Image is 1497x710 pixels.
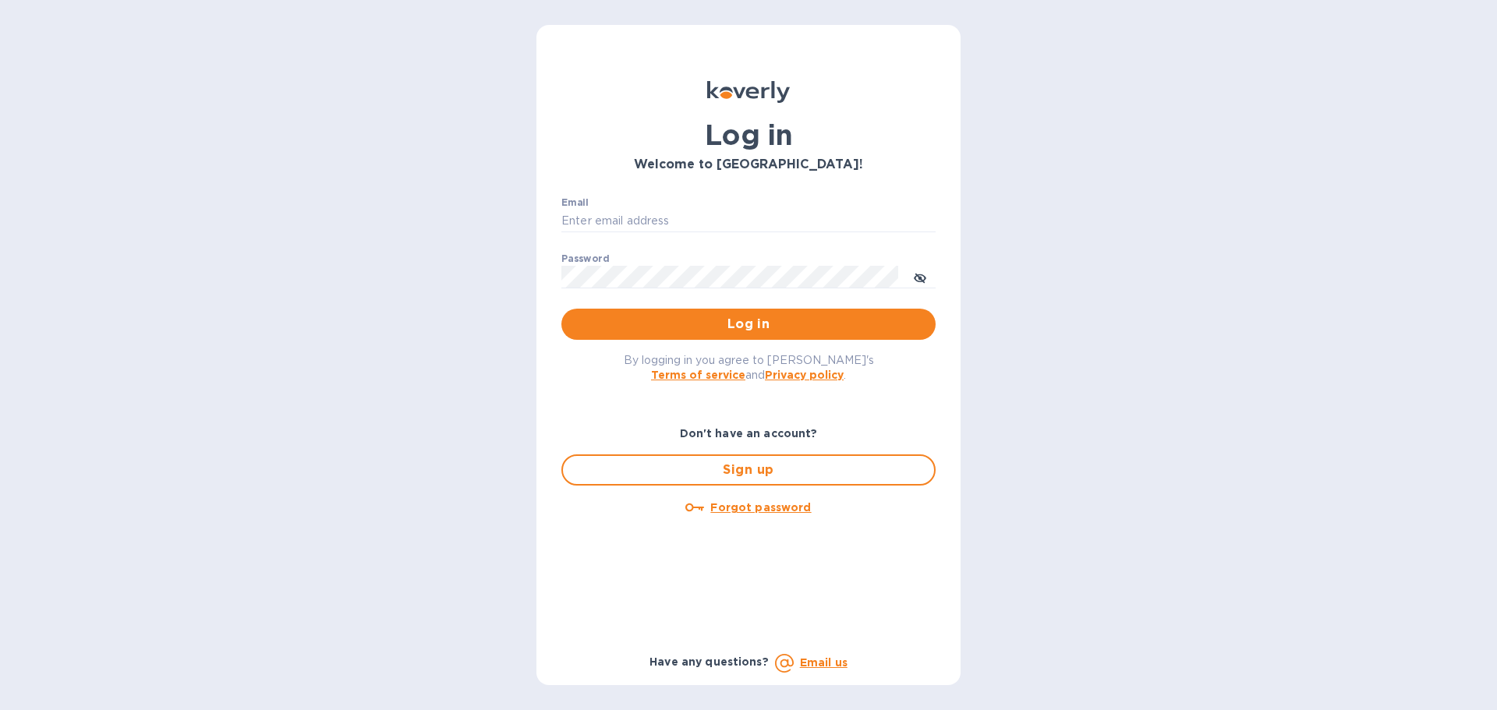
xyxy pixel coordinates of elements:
[624,354,874,381] span: By logging in you agree to [PERSON_NAME]'s and .
[710,501,811,514] u: Forgot password
[651,369,745,381] a: Terms of service
[561,118,936,151] h1: Log in
[561,198,589,207] label: Email
[561,309,936,340] button: Log in
[561,210,936,233] input: Enter email address
[707,81,790,103] img: Koverly
[680,427,818,440] b: Don't have an account?
[575,461,922,479] span: Sign up
[574,315,923,334] span: Log in
[561,254,609,263] label: Password
[561,157,936,172] h3: Welcome to [GEOGRAPHIC_DATA]!
[649,655,769,668] b: Have any questions?
[561,454,936,486] button: Sign up
[904,261,936,292] button: toggle password visibility
[765,369,844,381] a: Privacy policy
[800,656,848,669] a: Email us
